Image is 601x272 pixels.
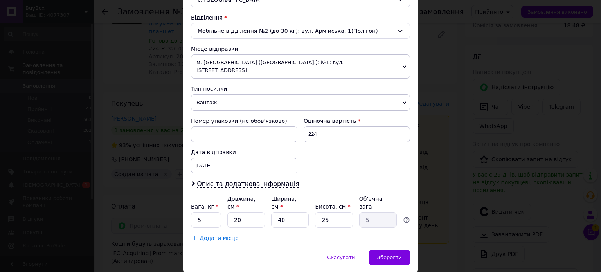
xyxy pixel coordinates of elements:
[271,196,296,210] label: Ширина, см
[191,117,297,125] div: Номер упаковки (не обов'язково)
[377,254,402,260] span: Зберегти
[191,54,410,79] span: м. [GEOGRAPHIC_DATA] ([GEOGRAPHIC_DATA].): №1: вул. [STREET_ADDRESS]
[191,204,218,210] label: Вага, кг
[191,46,238,52] span: Місце відправки
[191,86,227,92] span: Тип посилки
[227,196,256,210] label: Довжина, см
[191,14,410,22] div: Відділення
[191,94,410,111] span: Вантаж
[191,148,297,156] div: Дата відправки
[197,180,299,188] span: Опис та додаткова інформація
[327,254,355,260] span: Скасувати
[200,235,239,241] span: Додати місце
[191,23,410,39] div: Мобільне відділення №2 (до 30 кг): вул. Армійська, 1(Полігон)
[315,204,350,210] label: Висота, см
[304,117,410,125] div: Оціночна вартість
[359,195,397,211] div: Об'ємна вага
